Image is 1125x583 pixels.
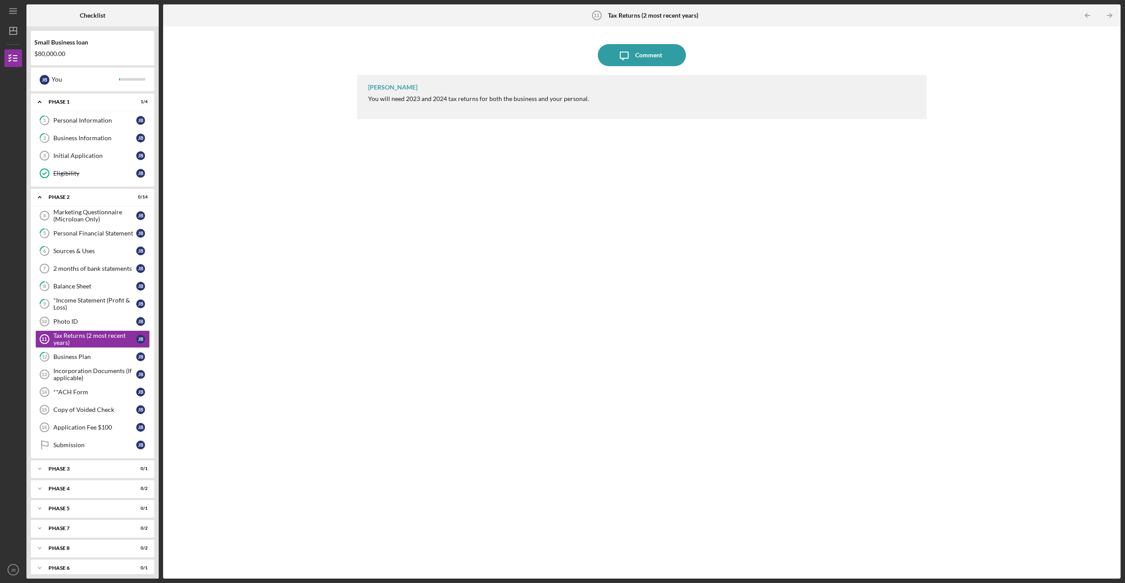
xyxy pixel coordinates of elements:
div: J B [136,151,145,160]
div: J B [136,169,145,178]
div: J B [136,211,145,220]
a: 12Business PlanJB [35,348,150,366]
a: 9*Income Statement (Profit & Loss)JB [35,295,150,313]
div: Eligibility [53,170,136,177]
div: [PERSON_NAME] [368,84,417,91]
div: J B [136,370,145,379]
div: Personal Financial Statement [53,230,136,237]
div: Personal Information [53,117,136,124]
tspan: 8 [43,284,46,289]
div: Phase 4 [48,486,126,491]
tspan: 13 [41,372,47,377]
a: 3Initial ApplicationJB [35,147,150,164]
div: Submission [53,441,136,448]
b: Tax Returns (2 most recent years) [608,12,698,19]
b: Checklist [80,12,105,19]
div: Business Information [53,135,136,142]
div: 0 / 1 [132,506,148,511]
a: EligibilityJB [35,164,150,182]
tspan: 4 [43,213,46,218]
a: 2Business InformationJB [35,129,150,147]
div: J B [136,335,145,344]
tspan: 5 [43,231,46,236]
tspan: 9 [43,301,46,307]
div: 0 / 2 [132,526,148,531]
div: J B [136,247,145,255]
button: Comment [598,44,686,66]
tspan: 11 [41,336,47,342]
div: J B [136,317,145,326]
tspan: 3 [43,153,46,158]
div: J B [136,352,145,361]
tspan: 1 [43,118,46,123]
div: Sources & Uses [53,247,136,254]
div: Tax Returns (2 most recent years) [53,332,136,346]
div: Initial Application [53,152,136,159]
a: 4Marketing Questionnaire (Microloan Only)JB [35,207,150,224]
tspan: 15 [41,407,47,412]
a: 16Application Fee $100JB [35,419,150,436]
div: Application Fee $100 [53,424,136,431]
div: Phase 3 [48,466,126,471]
div: Phase 8 [48,546,126,551]
a: 10Photo IDJB [35,313,150,330]
a: 72 months of bank statementsJB [35,260,150,277]
div: $80,000.00 [34,50,151,57]
div: J B [136,282,145,291]
a: SubmissionJB [35,436,150,454]
div: Photo ID [53,318,136,325]
div: J B [136,229,145,238]
a: 6Sources & UsesJB [35,242,150,260]
div: *Income Statement (Profit & Loss) [53,297,136,311]
div: Comment [635,44,662,66]
a: 1Personal InformationJB [35,112,150,129]
div: 0 / 2 [132,486,148,491]
div: J B [136,388,145,396]
div: Phase 6 [48,565,126,571]
div: Incorporation Documents (If applicable) [53,367,136,381]
div: 0 / 1 [132,466,148,471]
div: Business Plan [53,353,136,360]
tspan: 14 [41,389,47,395]
div: J B [136,441,145,449]
div: Phase 5 [48,506,126,511]
tspan: 10 [41,319,47,324]
div: You [52,72,119,87]
a: 14**ACH FormJB [35,383,150,401]
div: Marketing Questionnaire (Microloan Only) [53,209,136,223]
div: J B [136,264,145,273]
div: Phase 2 [48,194,126,200]
div: Copy of Voided Check [53,406,136,413]
div: J B [136,423,145,432]
a: 5Personal Financial StatementJB [35,224,150,242]
div: 0 / 1 [132,565,148,571]
tspan: 16 [41,425,47,430]
div: **ACH Form [53,389,136,396]
tspan: 6 [43,248,46,254]
tspan: 7 [43,266,46,271]
a: 11Tax Returns (2 most recent years)JB [35,330,150,348]
div: 0 / 14 [132,194,148,200]
a: 13Incorporation Documents (If applicable)JB [35,366,150,383]
div: J B [136,134,145,142]
div: Small Business loan [34,39,151,46]
a: 8Balance SheetJB [35,277,150,295]
div: J B [136,116,145,125]
div: Phase 1 [48,99,126,105]
div: 1 / 4 [132,99,148,105]
text: JB [11,568,15,572]
tspan: 11 [594,13,599,18]
div: You will need 2023 and 2024 tax returns for both the business and your personal. [368,95,589,102]
div: J B [136,299,145,308]
tspan: 2 [43,135,46,141]
div: Phase 7 [48,526,126,531]
div: J B [136,405,145,414]
a: 15Copy of Voided CheckJB [35,401,150,419]
div: 0 / 2 [132,546,148,551]
div: 2 months of bank statements [53,265,136,272]
tspan: 12 [42,354,47,360]
button: JB [4,561,22,579]
div: Balance Sheet [53,283,136,290]
div: J B [40,75,49,85]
